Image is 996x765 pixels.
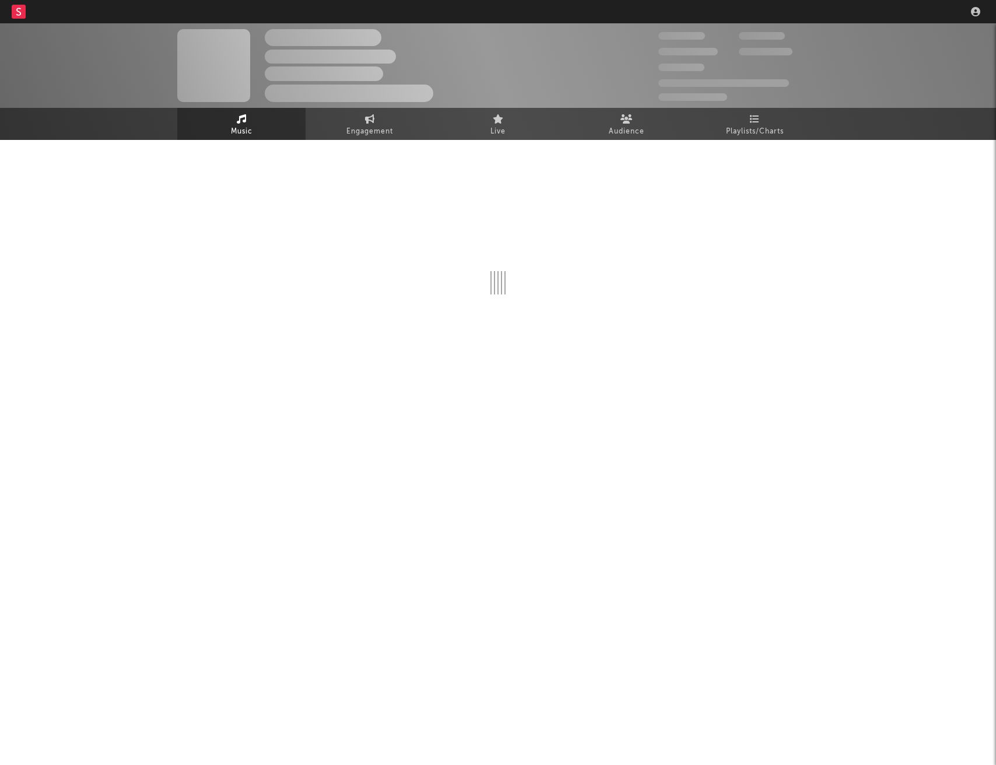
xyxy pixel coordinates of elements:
span: 1,000,000 [739,48,792,55]
span: 50,000,000 Monthly Listeners [658,79,789,87]
a: Audience [562,108,690,140]
span: 300,000 [658,32,705,40]
span: Jump Score: 85.0 [658,93,727,101]
a: Music [177,108,306,140]
a: Engagement [306,108,434,140]
a: Live [434,108,562,140]
span: Live [490,125,506,139]
span: 100,000 [739,32,785,40]
span: 50,000,000 [658,48,718,55]
span: Engagement [346,125,393,139]
span: Music [231,125,252,139]
span: Audience [609,125,644,139]
span: Playlists/Charts [726,125,784,139]
a: Playlists/Charts [690,108,819,140]
span: 100,000 [658,64,704,71]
